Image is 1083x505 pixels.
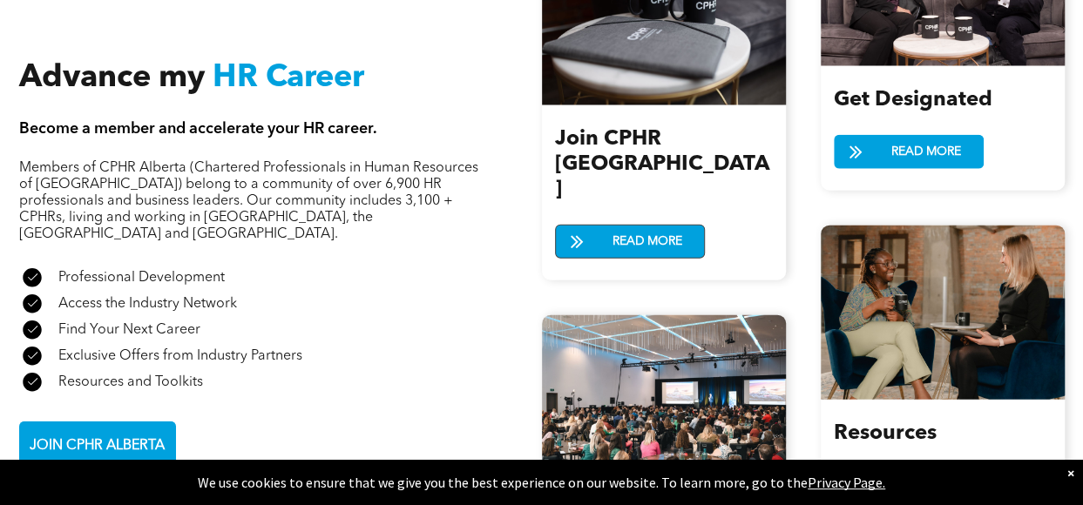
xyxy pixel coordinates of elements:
span: Access the Industry Network [58,297,237,311]
span: JOIN CPHR ALBERTA [24,429,171,463]
span: Resources [834,423,937,444]
span: Advance my [19,63,205,94]
span: Get Designated [834,90,992,111]
a: READ MORE [555,225,705,259]
span: Exclusive Offers from Industry Partners [58,349,302,363]
span: Find Your Next Career [58,323,200,337]
a: Privacy Page. [808,474,885,491]
span: Join CPHR [GEOGRAPHIC_DATA] [555,129,769,200]
a: JOIN CPHR ALBERTA [19,421,176,470]
span: READ MORE [606,226,688,258]
a: READ MORE [834,135,984,169]
div: Dismiss notification [1067,464,1074,481]
span: Professional Development [58,271,225,285]
span: Members of CPHR Alberta (Chartered Professionals in Human Resources of [GEOGRAPHIC_DATA]) belong ... [19,161,478,241]
span: READ MORE [885,136,967,168]
span: HR Career [213,63,364,94]
span: Become a member and accelerate your HR career. [19,121,377,137]
span: Resources and Toolkits [58,375,203,389]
